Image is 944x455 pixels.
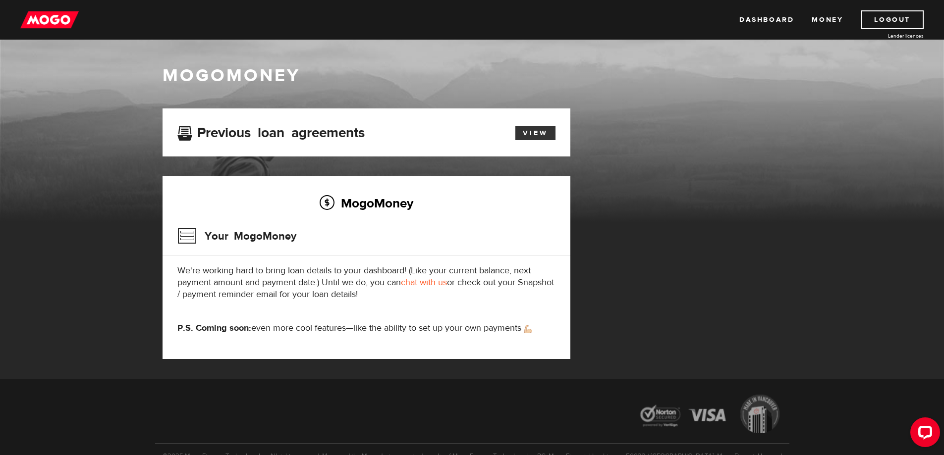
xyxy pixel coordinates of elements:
[902,413,944,455] iframe: LiveChat chat widget
[177,322,555,334] p: even more cool features—like the ability to set up your own payments
[812,10,843,29] a: Money
[401,277,447,288] a: chat with us
[177,193,555,213] h2: MogoMoney
[524,325,532,333] img: strong arm emoji
[177,223,296,249] h3: Your MogoMoney
[177,125,365,138] h3: Previous loan agreements
[739,10,794,29] a: Dashboard
[177,265,555,301] p: We're working hard to bring loan details to your dashboard! (Like your current balance, next paym...
[631,387,789,443] img: legal-icons-92a2ffecb4d32d839781d1b4e4802d7b.png
[515,126,555,140] a: View
[861,10,924,29] a: Logout
[20,10,79,29] img: mogo_logo-11ee424be714fa7cbb0f0f49df9e16ec.png
[163,65,782,86] h1: MogoMoney
[177,322,251,334] strong: P.S. Coming soon:
[849,32,924,40] a: Lender licences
